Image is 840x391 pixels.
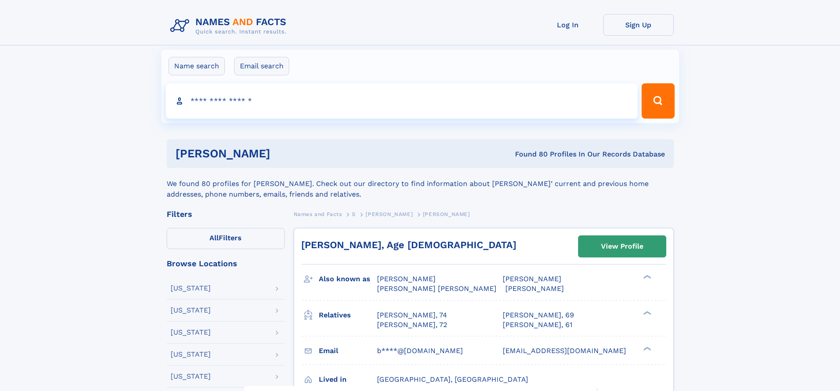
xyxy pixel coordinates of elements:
a: [PERSON_NAME], Age [DEMOGRAPHIC_DATA] [301,239,516,250]
a: Log In [533,14,603,36]
div: ❯ [641,346,652,351]
span: All [209,234,219,242]
label: Filters [167,228,285,249]
a: [PERSON_NAME], 72 [377,320,447,330]
label: Name search [168,57,225,75]
div: Found 80 Profiles In Our Records Database [392,149,665,159]
button: Search Button [642,83,674,119]
span: [PERSON_NAME] [503,275,561,283]
span: [PERSON_NAME] [PERSON_NAME] [377,284,497,293]
a: View Profile [579,236,666,257]
span: [PERSON_NAME] [505,284,564,293]
div: [US_STATE] [171,329,211,336]
h3: Relatives [319,308,377,323]
div: ❯ [641,274,652,280]
span: [PERSON_NAME] [377,275,436,283]
a: [PERSON_NAME], 69 [503,310,574,320]
div: View Profile [601,236,643,257]
a: [PERSON_NAME], 61 [503,320,572,330]
div: ❯ [641,310,652,316]
a: Names and Facts [294,209,342,220]
div: Filters [167,210,285,218]
div: Browse Locations [167,260,285,268]
a: Sign Up [603,14,674,36]
span: [PERSON_NAME] [423,211,470,217]
span: [EMAIL_ADDRESS][DOMAIN_NAME] [503,346,626,355]
h3: Lived in [319,372,377,387]
h1: [PERSON_NAME] [175,148,393,159]
div: [US_STATE] [171,307,211,314]
h3: Email [319,343,377,358]
div: [US_STATE] [171,285,211,292]
h3: Also known as [319,272,377,287]
span: S [352,211,356,217]
span: [GEOGRAPHIC_DATA], [GEOGRAPHIC_DATA] [377,375,528,384]
div: We found 80 profiles for [PERSON_NAME]. Check out our directory to find information about [PERSON... [167,168,674,200]
div: [US_STATE] [171,373,211,380]
span: [PERSON_NAME] [366,211,413,217]
img: Logo Names and Facts [167,14,294,38]
a: [PERSON_NAME], 74 [377,310,447,320]
a: [PERSON_NAME] [366,209,413,220]
div: [US_STATE] [171,351,211,358]
label: Email search [234,57,289,75]
input: search input [166,83,638,119]
a: S [352,209,356,220]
